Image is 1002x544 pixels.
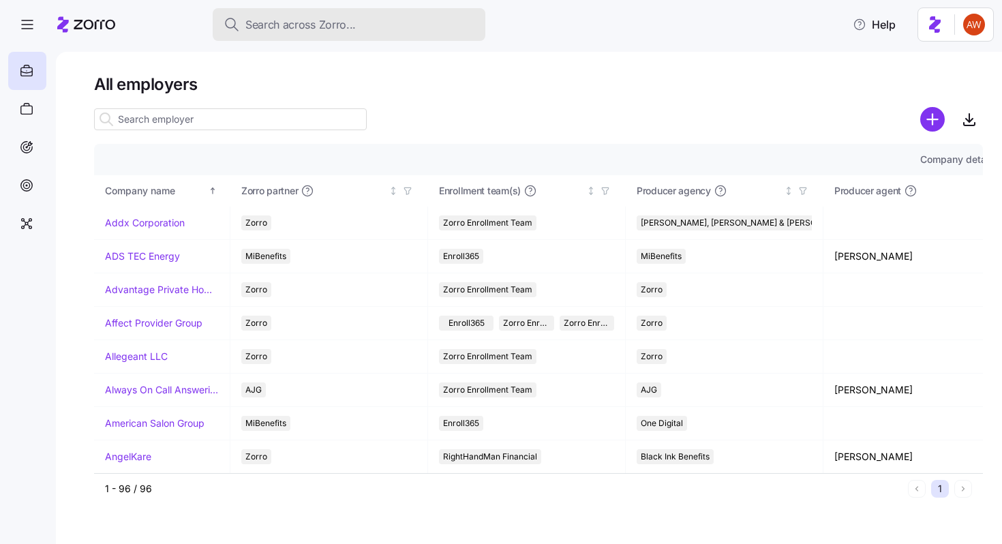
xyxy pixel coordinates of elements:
[920,107,945,132] svg: add icon
[105,450,151,464] a: AngelKare
[94,108,367,130] input: Search employer
[784,186,793,196] div: Not sorted
[94,175,230,207] th: Company nameSorted ascending
[503,316,549,331] span: Zorro Enrollment Team
[641,416,683,431] span: One Digital
[834,184,901,198] span: Producer agent
[105,482,902,496] div: 1 - 96 / 96
[931,480,949,498] button: 1
[641,316,663,331] span: Zorro
[443,249,479,264] span: Enroll365
[105,417,204,430] a: American Salon Group
[105,250,180,263] a: ADS TEC Energy
[842,11,907,38] button: Help
[94,74,983,95] h1: All employers
[245,349,267,364] span: Zorro
[105,350,168,363] a: Allegeant LLC
[564,316,610,331] span: Zorro Enrollment Experts
[954,480,972,498] button: Next page
[637,184,711,198] span: Producer agency
[443,449,537,464] span: RightHandMan Financial
[245,16,356,33] span: Search across Zorro...
[245,382,262,397] span: AJG
[641,449,710,464] span: Black Ink Benefits
[641,282,663,297] span: Zorro
[641,382,657,397] span: AJG
[245,249,286,264] span: MiBenefits
[443,282,532,297] span: Zorro Enrollment Team
[105,383,219,397] a: Always On Call Answering Service
[245,282,267,297] span: Zorro
[389,186,398,196] div: Not sorted
[443,215,532,230] span: Zorro Enrollment Team
[641,249,682,264] span: MiBenefits
[443,382,532,397] span: Zorro Enrollment Team
[105,183,206,198] div: Company name
[853,16,896,33] span: Help
[245,449,267,464] span: Zorro
[105,283,219,297] a: Advantage Private Home Care
[449,316,485,331] span: Enroll365
[241,184,298,198] span: Zorro partner
[982,186,991,196] div: Not sorted
[443,349,532,364] span: Zorro Enrollment Team
[428,175,626,207] th: Enrollment team(s)Not sorted
[586,186,596,196] div: Not sorted
[439,184,521,198] span: Enrollment team(s)
[230,175,428,207] th: Zorro partnerNot sorted
[641,215,853,230] span: [PERSON_NAME], [PERSON_NAME] & [PERSON_NAME]
[208,186,217,196] div: Sorted ascending
[105,316,202,330] a: Affect Provider Group
[626,175,823,207] th: Producer agencyNot sorted
[245,316,267,331] span: Zorro
[443,416,479,431] span: Enroll365
[908,480,926,498] button: Previous page
[245,215,267,230] span: Zorro
[213,8,485,41] button: Search across Zorro...
[245,416,286,431] span: MiBenefits
[963,14,985,35] img: 3c671664b44671044fa8929adf5007c6
[641,349,663,364] span: Zorro
[105,216,185,230] a: Addx Corporation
